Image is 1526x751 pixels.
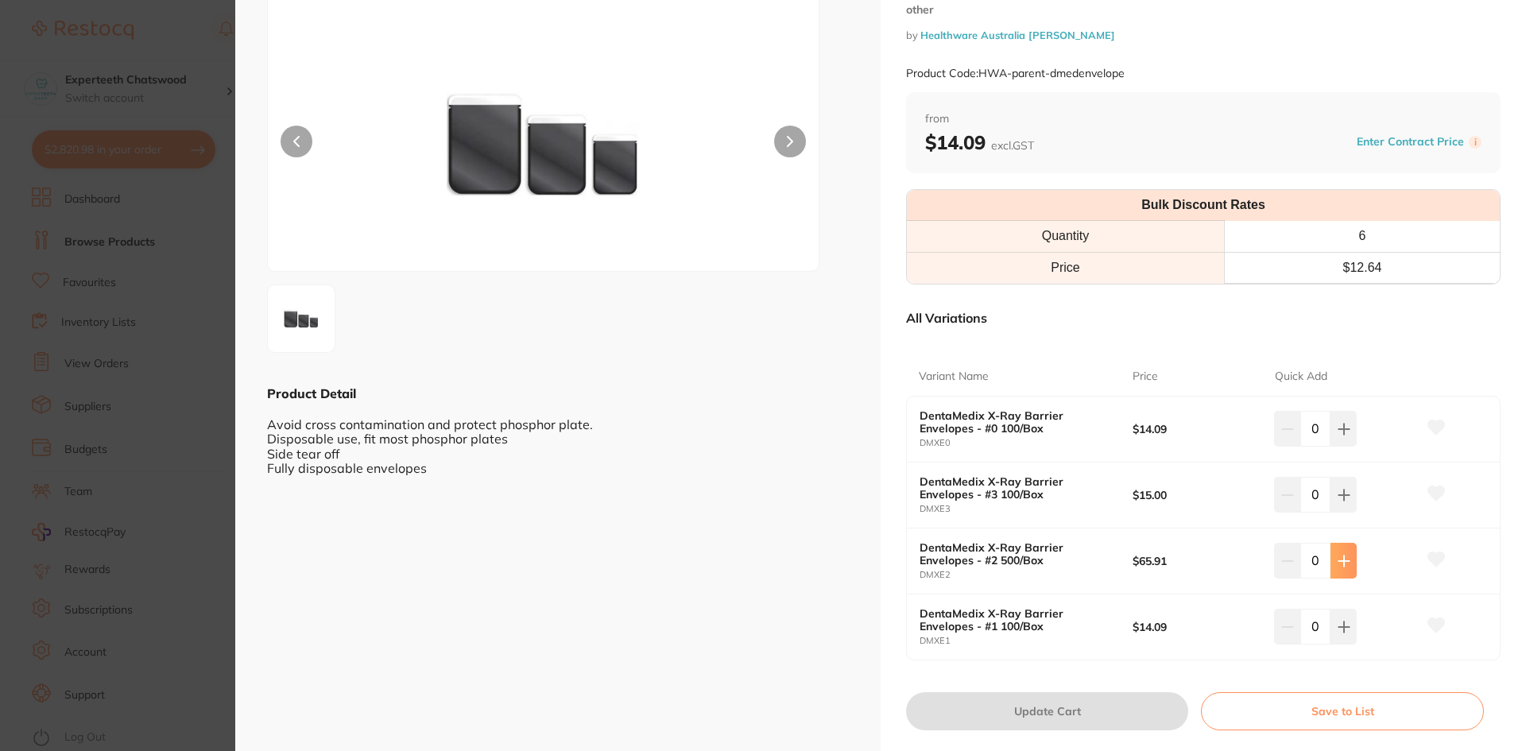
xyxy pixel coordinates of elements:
b: DentaMedix X-Ray Barrier Envelopes - #2 500/Box [920,541,1111,567]
b: $14.09 [925,130,1034,154]
b: Product Detail [267,385,356,401]
small: DMXE2 [920,570,1133,580]
small: by [906,29,1501,41]
td: $ 12.64 [1224,252,1500,283]
span: excl. GST [991,138,1034,153]
button: Update Cart [906,692,1188,730]
small: DMXE3 [920,504,1133,514]
button: Enter Contract Price [1352,134,1469,149]
small: DMXE0 [920,438,1133,448]
p: Variant Name [919,369,989,385]
a: Healthware Australia [PERSON_NAME] [920,29,1115,41]
small: Product Code: HWA-parent-dmedenvelope [906,67,1125,80]
small: other [906,3,1501,17]
td: Price [907,252,1224,283]
b: $14.09 [1133,621,1261,633]
small: DMXE1 [920,636,1133,646]
button: Save to List [1201,692,1484,730]
th: Bulk Discount Rates [907,190,1500,221]
b: DentaMedix X-Ray Barrier Envelopes - #1 100/Box [920,607,1111,633]
p: All Variations [906,310,987,326]
b: $14.09 [1133,423,1261,436]
div: Avoid cross contamination and protect phosphor plate. Disposable use, fit most phosphor plates Si... [267,402,849,475]
b: DentaMedix X-Ray Barrier Envelopes - #0 100/Box [920,409,1111,435]
span: from [925,111,1481,127]
p: Quick Add [1275,369,1327,385]
b: $15.00 [1133,489,1261,501]
p: Price [1133,369,1158,385]
b: DentaMedix X-Ray Barrier Envelopes - #3 100/Box [920,475,1111,501]
b: $65.91 [1133,555,1261,567]
img: LnBuZw [378,20,709,271]
th: 6 [1224,221,1500,252]
label: i [1469,136,1481,149]
img: LnBuZw [273,290,330,347]
th: Quantity [907,221,1224,252]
